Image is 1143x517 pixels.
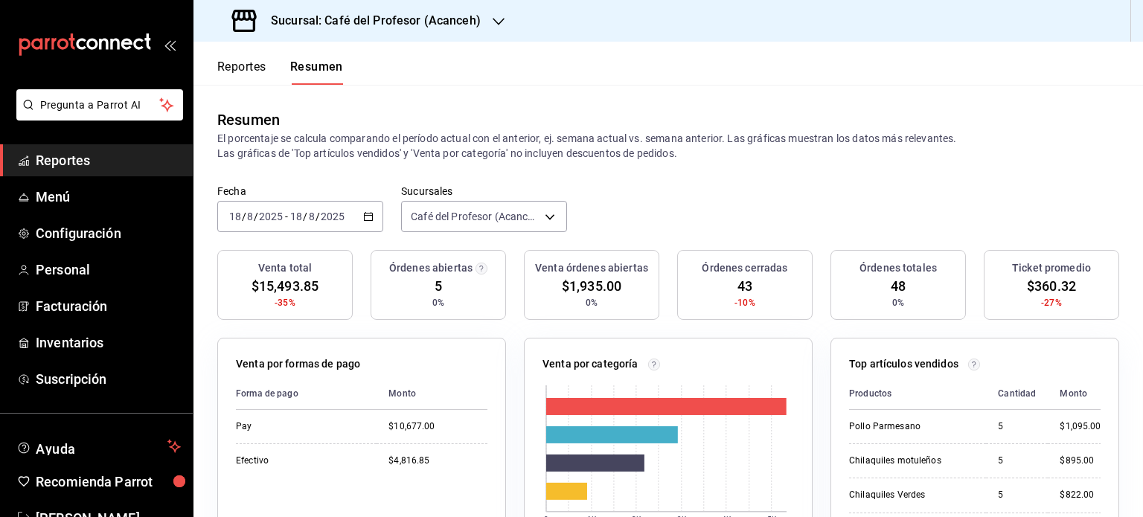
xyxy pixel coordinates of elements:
[562,276,621,296] span: $1,935.00
[892,296,904,309] span: 0%
[1060,420,1101,433] div: $1,095.00
[36,260,181,280] span: Personal
[702,260,787,276] h3: Órdenes cerradas
[303,211,307,222] span: /
[891,276,906,296] span: 48
[1012,260,1091,276] h3: Ticket promedio
[258,211,284,222] input: ----
[217,60,343,85] div: navigation tabs
[217,186,383,196] label: Fecha
[734,296,755,309] span: -10%
[258,260,312,276] h3: Venta total
[164,39,176,51] button: open_drawer_menu
[254,211,258,222] span: /
[10,108,183,123] a: Pregunta a Parrot AI
[252,276,318,296] span: $15,493.85
[228,211,242,222] input: --
[290,60,343,85] button: Resumen
[36,333,181,353] span: Inventarios
[36,223,181,243] span: Configuración
[737,276,752,296] span: 43
[236,378,377,410] th: Forma de pago
[36,437,161,455] span: Ayuda
[1041,296,1062,309] span: -27%
[388,420,487,433] div: $10,677.00
[16,89,183,121] button: Pregunta a Parrot AI
[217,60,266,85] button: Reportes
[1027,276,1076,296] span: $360.32
[849,378,986,410] th: Productos
[411,209,540,224] span: Café del Profesor (Acanceh)
[289,211,303,222] input: --
[246,211,254,222] input: --
[401,186,567,196] label: Sucursales
[998,455,1036,467] div: 5
[1048,378,1101,410] th: Monto
[849,420,974,433] div: Pollo Parmesano
[36,150,181,170] span: Reportes
[236,420,365,433] div: Pay
[849,489,974,501] div: Chilaquiles Verdes
[285,211,288,222] span: -
[217,109,280,131] div: Resumen
[435,276,442,296] span: 5
[36,472,181,492] span: Recomienda Parrot
[1060,455,1101,467] div: $895.00
[36,187,181,207] span: Menú
[36,296,181,316] span: Facturación
[998,420,1036,433] div: 5
[849,356,958,372] p: Top artículos vendidos
[316,211,320,222] span: /
[320,211,345,222] input: ----
[242,211,246,222] span: /
[535,260,648,276] h3: Venta órdenes abiertas
[986,378,1048,410] th: Cantidad
[998,489,1036,501] div: 5
[388,455,487,467] div: $4,816.85
[586,296,598,309] span: 0%
[259,12,481,30] h3: Sucursal: Café del Profesor (Acanceh)
[217,131,1119,161] p: El porcentaje se calcula comparando el período actual con el anterior, ej. semana actual vs. sema...
[377,378,487,410] th: Monto
[36,369,181,389] span: Suscripción
[236,455,365,467] div: Efectivo
[432,296,444,309] span: 0%
[308,211,316,222] input: --
[859,260,937,276] h3: Órdenes totales
[236,356,360,372] p: Venta por formas de pago
[389,260,473,276] h3: Órdenes abiertas
[849,455,974,467] div: Chilaquiles motuleños
[1060,489,1101,501] div: $822.00
[40,97,160,113] span: Pregunta a Parrot AI
[542,356,638,372] p: Venta por categoría
[275,296,295,309] span: -35%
